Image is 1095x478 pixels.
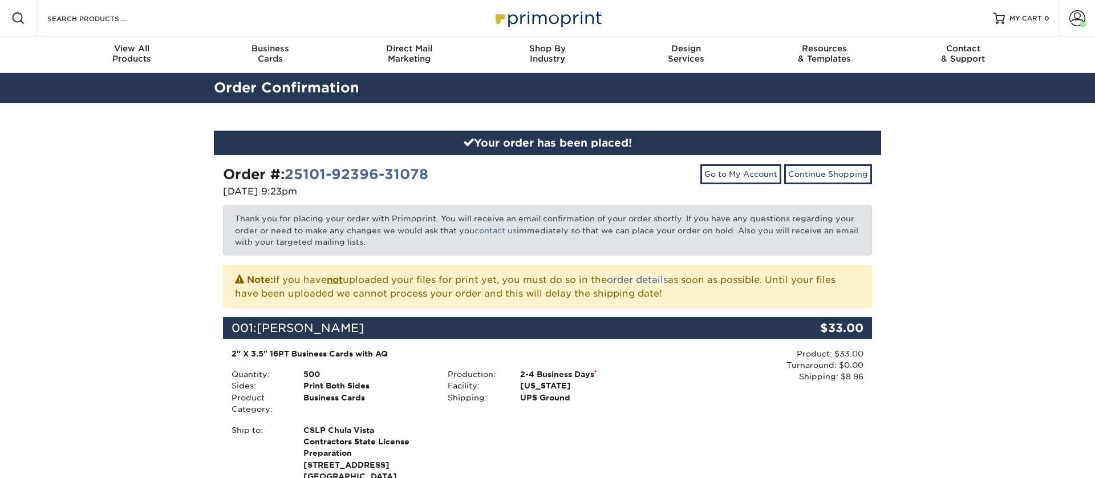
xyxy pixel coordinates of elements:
div: Shipping: [439,392,511,403]
a: Direct MailMarketing [340,37,478,73]
span: [PERSON_NAME] [257,321,364,335]
h2: Order Confirmation [205,78,890,99]
div: Production: [439,368,511,380]
span: MY CART [1009,14,1042,23]
div: & Templates [755,43,894,64]
div: Products [63,43,201,64]
div: 2-4 Business Days [512,368,656,380]
input: SEARCH PRODUCTS..... [46,11,157,25]
div: Services [617,43,755,64]
div: Facility: [439,380,511,391]
span: Direct Mail [340,43,478,54]
div: Industry [478,43,617,64]
div: & Support [894,43,1032,64]
a: BusinessCards [201,37,340,73]
div: [US_STATE] [512,380,656,391]
p: Thank you for placing your order with Primoprint. You will receive an email confirmation of your ... [223,205,872,255]
a: contact us [474,226,517,235]
div: Your order has been placed! [214,131,881,156]
div: 500 [295,368,439,380]
span: [STREET_ADDRESS] [303,459,431,471]
div: Product Category: [223,392,295,415]
a: Shop ByIndustry [478,37,617,73]
span: Contractors State License Preparation [303,436,431,459]
a: order details [607,274,668,285]
a: Go to My Account [700,164,781,184]
a: View AllProducts [63,37,201,73]
span: Business [201,43,340,54]
div: Product: $33.00 Turnaround: $0.00 Shipping: $8.96 [656,348,863,383]
p: If you have uploaded your files for print yet, you must do so in the as soon as possible. Until y... [235,272,860,301]
span: Resources [755,43,894,54]
div: Cards [201,43,340,64]
b: not [327,274,343,285]
div: Sides: [223,380,295,391]
a: DesignServices [617,37,755,73]
a: Resources& Templates [755,37,894,73]
div: UPS Ground [512,392,656,403]
p: [DATE] 9:23pm [223,185,539,199]
strong: Note: [247,274,273,285]
a: Contact& Support [894,37,1032,73]
div: Marketing [340,43,478,64]
div: $33.00 [764,317,872,339]
div: Business Cards [295,392,439,415]
span: Design [617,43,755,54]
span: View All [63,43,201,54]
strong: Order #: [223,166,428,183]
div: Print Both Sides [295,380,439,391]
a: Continue Shopping [784,164,872,184]
div: 2" X 3.5" 16PT Business Cards with AQ [232,348,647,359]
span: Shop By [478,43,617,54]
a: 25101-92396-31078 [285,166,428,183]
img: Primoprint [490,6,605,30]
div: 001: [223,317,764,339]
span: 0 [1044,14,1049,22]
span: Contact [894,43,1032,54]
div: Quantity: [223,368,295,380]
span: CSLP Chula Vista [303,424,431,436]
